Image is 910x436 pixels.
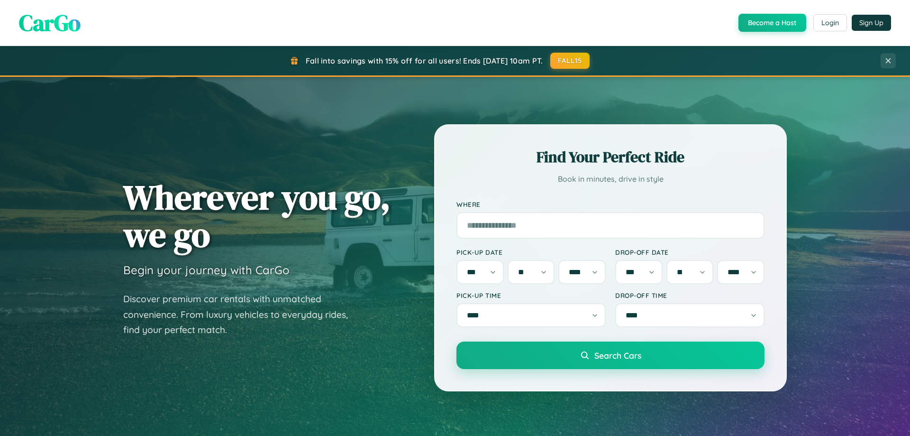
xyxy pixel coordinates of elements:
label: Where [456,200,764,208]
span: Fall into savings with 15% off for all users! Ends [DATE] 10am PT. [306,56,543,65]
label: Pick-up Time [456,291,606,299]
button: Become a Host [738,14,806,32]
label: Drop-off Date [615,248,764,256]
p: Discover premium car rentals with unmatched convenience. From luxury vehicles to everyday rides, ... [123,291,360,338]
p: Book in minutes, drive in style [456,172,764,186]
label: Drop-off Time [615,291,764,299]
h3: Begin your journey with CarGo [123,263,290,277]
button: FALL15 [550,53,590,69]
button: Sign Up [852,15,891,31]
h1: Wherever you go, we go [123,178,391,253]
label: Pick-up Date [456,248,606,256]
h2: Find Your Perfect Ride [456,147,764,167]
button: Login [813,14,847,31]
span: CarGo [19,7,81,38]
span: Search Cars [594,350,641,361]
button: Search Cars [456,342,764,369]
